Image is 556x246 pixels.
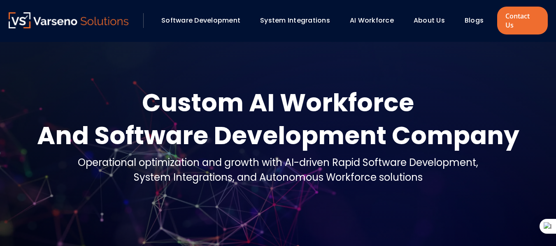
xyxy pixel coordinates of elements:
[78,170,478,185] div: System Integrations, and Autonomous Workforce solutions
[497,7,547,34] a: Contact Us
[37,119,519,152] div: And Software Development Company
[256,14,342,28] div: System Integrations
[161,16,240,25] a: Software Development
[350,16,394,25] a: AI Workforce
[461,14,495,28] div: Blogs
[9,12,129,29] a: Varseno Solutions – Product Engineering & IT Services
[157,14,252,28] div: Software Development
[9,12,129,28] img: Varseno Solutions – Product Engineering & IT Services
[260,16,330,25] a: System Integrations
[409,14,456,28] div: About Us
[346,14,405,28] div: AI Workforce
[37,86,519,119] div: Custom AI Workforce
[414,16,445,25] a: About Us
[465,16,484,25] a: Blogs
[78,155,478,170] div: Operational optimization and growth with AI-driven Rapid Software Development,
